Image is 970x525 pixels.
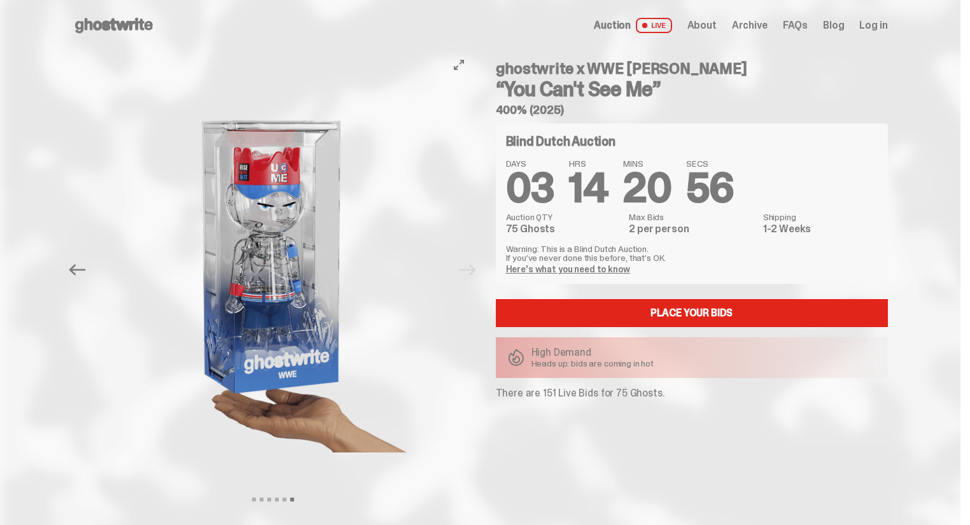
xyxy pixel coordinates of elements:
[594,20,631,31] span: Auction
[569,159,608,168] span: HRS
[506,224,622,234] dd: 75 Ghosts
[64,256,92,284] button: Previous
[496,388,888,398] p: There are 151 Live Bids for 75 Ghosts.
[686,159,734,168] span: SECS
[531,347,654,358] p: High Demand
[283,498,286,501] button: View slide 5
[629,224,755,234] dd: 2 per person
[629,213,755,221] dt: Max Bids
[496,299,888,327] a: Place your Bids
[506,159,554,168] span: DAYS
[594,18,671,33] a: Auction LIVE
[569,162,608,214] span: 14
[506,162,554,214] span: 03
[260,498,264,501] button: View slide 2
[496,104,888,116] h5: 400% (2025)
[506,263,630,275] a: Here's what you need to know
[531,359,654,368] p: Heads up: bids are coming in hot
[506,213,622,221] dt: Auction QTY
[267,498,271,501] button: View slide 3
[783,20,808,31] a: FAQs
[623,159,671,168] span: MINS
[496,79,888,99] h3: “You Can't See Me”
[823,20,844,31] a: Blog
[732,20,768,31] a: Archive
[763,213,878,221] dt: Shipping
[636,18,672,33] span: LIVE
[451,57,467,73] button: View full-screen
[290,498,294,501] button: View slide 6
[506,244,878,262] p: Warning: This is a Blind Dutch Auction. If you’ve never done this before, that’s OK.
[763,224,878,234] dd: 1-2 Weeks
[687,20,717,31] a: About
[859,20,887,31] a: Log in
[496,61,888,76] h4: ghostwrite x WWE [PERSON_NAME]
[623,162,671,214] span: 20
[686,162,734,214] span: 56
[275,498,279,501] button: View slide 4
[506,135,615,148] h4: Blind Dutch Auction
[252,498,256,501] button: View slide 1
[98,51,448,489] img: ghostwrite%20wwe%20scale.png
